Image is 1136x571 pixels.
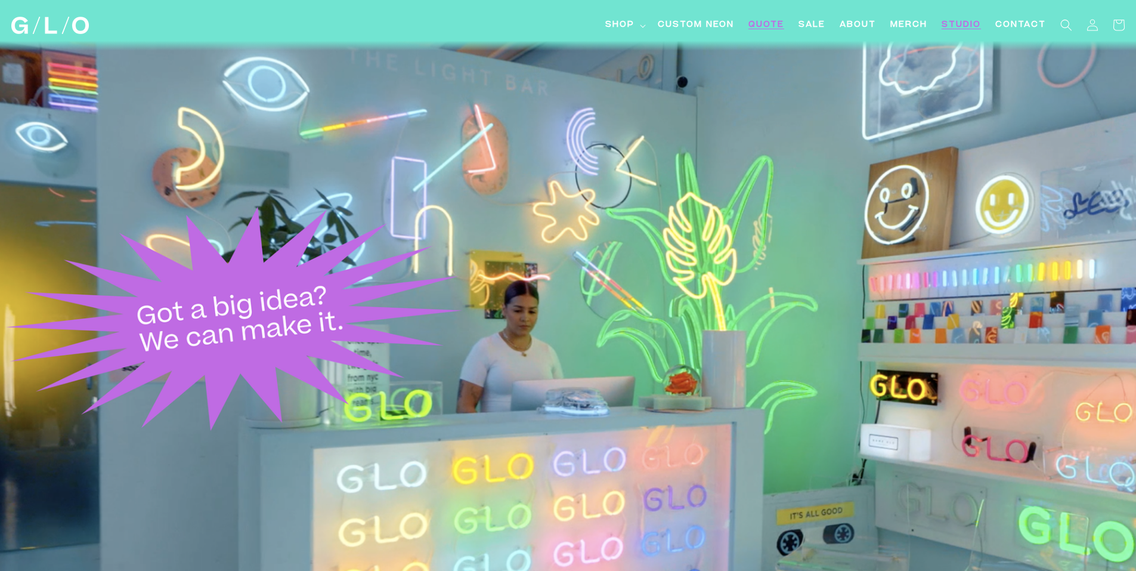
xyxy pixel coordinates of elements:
[921,404,1136,571] iframe: Chat Widget
[741,12,791,39] a: Quote
[651,12,741,39] a: Custom Neon
[1053,12,1079,38] summary: Search
[840,19,876,32] span: About
[658,19,734,32] span: Custom Neon
[11,17,89,34] img: GLO Studio
[890,19,927,32] span: Merch
[748,19,784,32] span: Quote
[995,19,1046,32] span: Contact
[934,12,988,39] a: Studio
[988,12,1053,39] a: Contact
[7,13,94,39] a: GLO Studio
[883,12,934,39] a: Merch
[605,19,634,32] span: Shop
[598,12,651,39] summary: Shop
[791,12,832,39] a: SALE
[798,19,825,32] span: SALE
[832,12,883,39] a: About
[942,19,981,32] span: Studio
